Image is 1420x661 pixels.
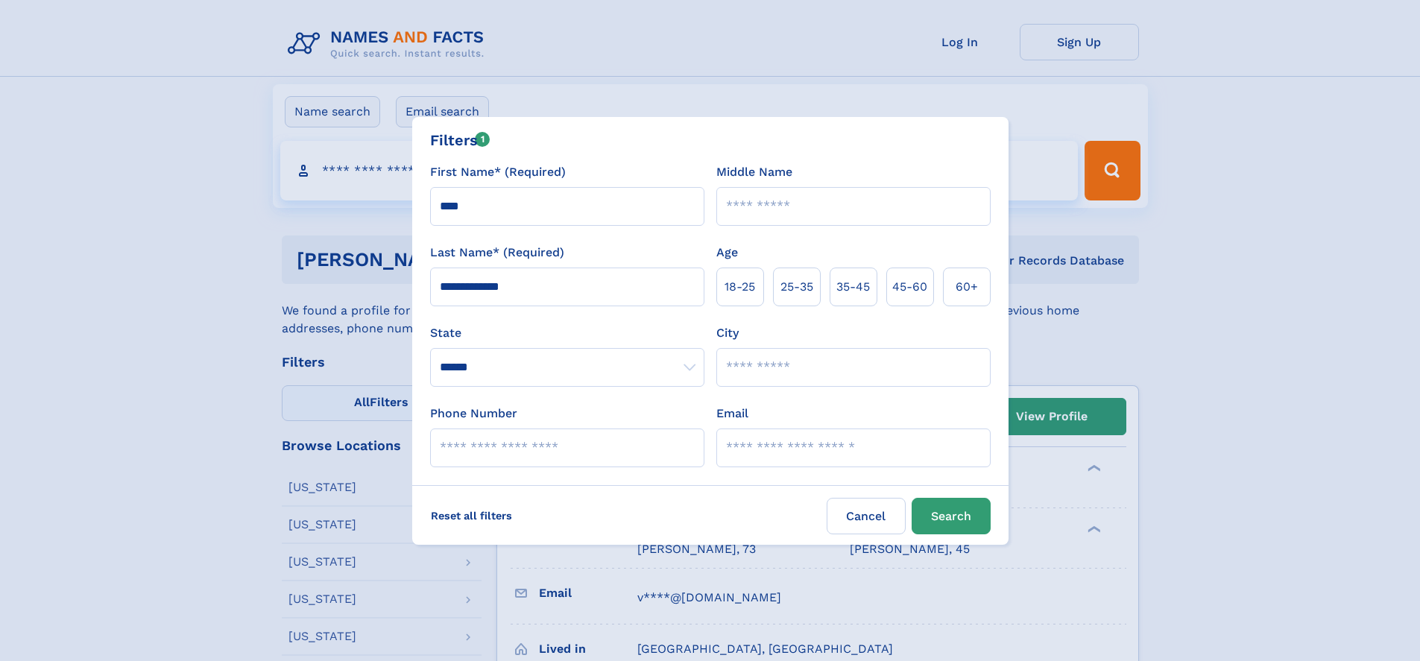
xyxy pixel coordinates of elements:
[892,278,927,296] span: 45‑60
[430,129,490,151] div: Filters
[716,244,738,262] label: Age
[780,278,813,296] span: 25‑35
[716,324,739,342] label: City
[430,163,566,181] label: First Name* (Required)
[430,324,704,342] label: State
[912,498,991,534] button: Search
[430,405,517,423] label: Phone Number
[716,405,748,423] label: Email
[827,498,906,534] label: Cancel
[956,278,978,296] span: 60+
[725,278,755,296] span: 18‑25
[836,278,870,296] span: 35‑45
[430,244,564,262] label: Last Name* (Required)
[421,498,522,534] label: Reset all filters
[716,163,792,181] label: Middle Name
